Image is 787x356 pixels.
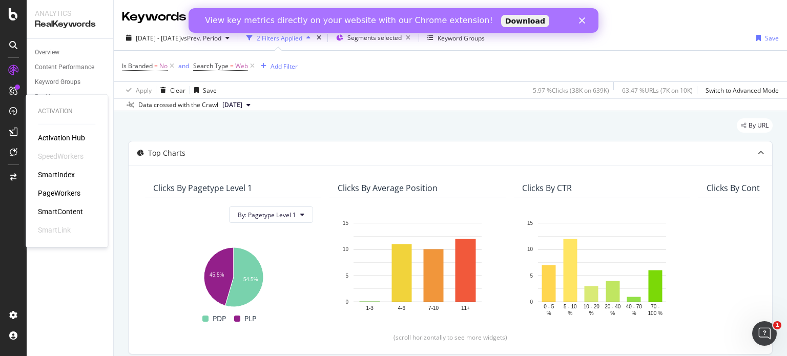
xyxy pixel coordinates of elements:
[38,206,83,217] a: SmartContent
[189,8,598,33] iframe: Intercom live chat bannière
[522,218,682,317] svg: A chart.
[632,310,636,316] text: %
[332,30,415,46] button: Segments selected
[178,61,189,70] div: and
[438,34,485,43] div: Keyword Groups
[315,33,323,43] div: times
[242,30,315,46] button: 2 Filters Applied
[35,62,106,73] a: Content Performance
[210,272,224,278] text: 45.5%
[461,305,470,311] text: 11+
[605,304,621,309] text: 20 - 40
[218,99,255,111] button: [DATE]
[38,133,85,143] a: Activation Hub
[35,77,106,88] a: Keyword Groups
[423,30,489,46] button: Keyword Groups
[38,107,95,116] div: Activation
[522,183,572,193] div: Clicks By CTR
[752,30,779,46] button: Save
[428,305,439,311] text: 7-10
[390,9,401,15] div: Fermer
[156,82,185,98] button: Clear
[584,304,600,309] text: 10 - 20
[398,305,406,311] text: 4-6
[235,59,248,73] span: Web
[35,8,105,18] div: Analytics
[38,170,75,180] a: SmartIndex
[153,183,252,193] div: Clicks By Pagetype Level 1
[244,312,256,325] span: PLP
[136,34,181,43] span: [DATE] - [DATE]
[347,33,402,42] span: Segments selected
[626,304,643,309] text: 40 - 70
[35,62,94,73] div: Content Performance
[136,86,152,95] div: Apply
[159,59,168,73] span: No
[345,299,348,305] text: 0
[749,122,769,129] span: By URL
[343,247,349,253] text: 10
[530,299,533,305] text: 0
[170,86,185,95] div: Clear
[178,61,189,71] button: and
[257,34,302,43] div: 2 Filters Applied
[651,304,659,309] text: 70 -
[701,82,779,98] button: Switch to Advanced Mode
[338,218,498,317] svg: A chart.
[190,82,217,98] button: Save
[229,206,313,223] button: By: Pagetype Level 1
[222,100,242,110] span: 2024 Sep. 8th
[366,305,374,311] text: 1-3
[752,321,777,346] iframe: Intercom live chat
[568,310,572,316] text: %
[622,86,693,95] div: 63.47 % URLs ( 7K on 10K )
[122,30,234,46] button: [DATE] - [DATE]vsPrev. Period
[181,34,221,43] span: vs Prev. Period
[773,321,781,329] span: 1
[527,220,533,226] text: 15
[648,310,662,316] text: 100 %
[38,151,84,161] a: SpeedWorkers
[193,61,229,70] span: Search Type
[765,34,779,43] div: Save
[589,310,594,316] text: %
[122,82,152,98] button: Apply
[257,60,298,72] button: Add Filter
[35,47,106,58] a: Overview
[141,333,760,342] div: (scroll horizontally to see more widgets)
[230,61,234,70] span: =
[153,242,313,308] svg: A chart.
[737,118,773,133] div: legacy label
[544,304,554,309] text: 0 - 5
[527,247,533,253] text: 10
[35,77,80,88] div: Keyword Groups
[243,277,258,283] text: 54.5%
[706,86,779,95] div: Switch to Advanced Mode
[547,310,551,316] text: %
[213,312,226,325] span: PDP
[564,304,577,309] text: 5 - 10
[138,100,218,110] div: Data crossed with the Crawl
[35,47,59,58] div: Overview
[38,188,80,198] a: PageWorkers
[148,148,185,158] div: Top Charts
[343,220,349,226] text: 15
[35,92,106,102] a: Ranking
[35,92,57,102] div: Ranking
[345,273,348,279] text: 5
[154,61,158,70] span: =
[338,183,438,193] div: Clicks By Average Position
[610,310,615,316] text: %
[238,211,296,219] span: By: Pagetype Level 1
[122,61,153,70] span: Is Branded
[38,225,71,235] div: SmartLink
[203,86,217,95] div: Save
